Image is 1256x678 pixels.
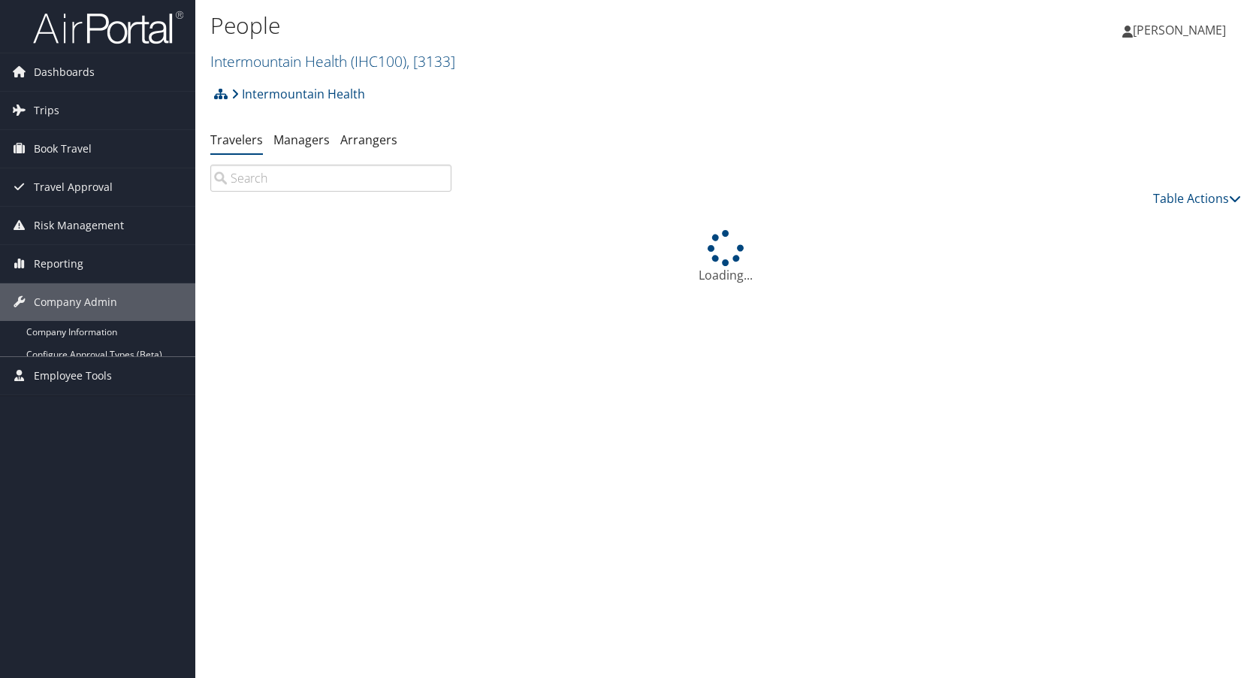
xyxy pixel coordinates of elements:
[210,10,898,41] h1: People
[34,168,113,206] span: Travel Approval
[231,79,365,109] a: Intermountain Health
[210,230,1241,284] div: Loading...
[34,53,95,91] span: Dashboards
[210,165,451,192] input: Search
[273,132,330,148] a: Managers
[1133,22,1226,38] span: [PERSON_NAME]
[210,51,455,71] a: Intermountain Health
[210,132,263,148] a: Travelers
[34,130,92,168] span: Book Travel
[1153,190,1241,207] a: Table Actions
[351,51,406,71] span: ( IHC100 )
[33,10,183,45] img: airportal-logo.png
[34,207,124,244] span: Risk Management
[1122,8,1241,53] a: [PERSON_NAME]
[34,283,117,321] span: Company Admin
[34,245,83,283] span: Reporting
[34,92,59,129] span: Trips
[340,132,397,148] a: Arrangers
[406,51,455,71] span: , [ 3133 ]
[34,357,112,395] span: Employee Tools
